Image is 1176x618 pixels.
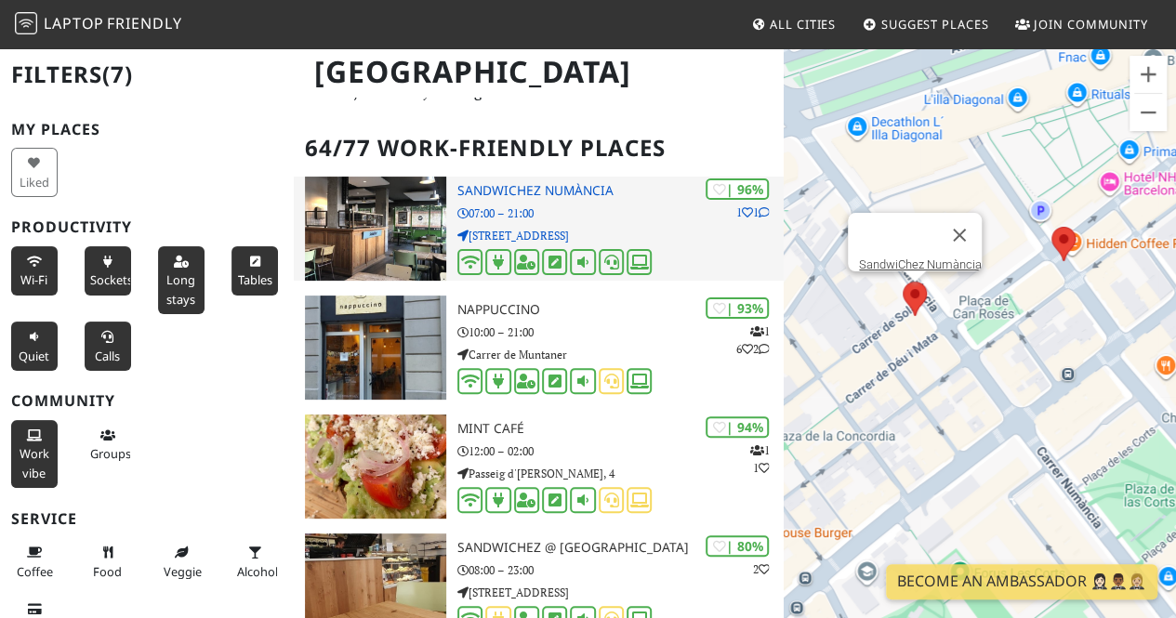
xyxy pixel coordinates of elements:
[237,271,271,288] span: Work-friendly tables
[107,13,181,33] span: Friendly
[706,535,769,557] div: | 80%
[15,12,37,34] img: LaptopFriendly
[706,416,769,438] div: | 94%
[11,46,283,103] h2: Filters
[457,323,784,341] p: 10:00 – 21:00
[859,257,982,271] a: SandwiChez Numància
[886,564,1157,599] a: Become an Ambassador 🤵🏻‍♀️🤵🏾‍♂️🤵🏼‍♀️
[231,537,278,586] button: Alcohol
[20,271,47,288] span: Stable Wi-Fi
[166,271,195,307] span: Long stays
[1034,16,1148,33] span: Join Community
[1130,94,1167,131] button: Reducir
[11,322,58,371] button: Quiet
[237,563,278,580] span: Alcohol
[457,346,784,363] p: Carrer de Muntaner
[305,177,446,281] img: SandwiChez Numància
[158,246,205,314] button: Long stays
[735,322,769,358] p: 1 6 2
[44,13,104,33] span: Laptop
[15,8,182,41] a: LaptopFriendly LaptopFriendly
[11,420,58,488] button: Work vibe
[305,414,446,519] img: Mint Café
[90,271,133,288] span: Power sockets
[11,246,58,296] button: Wi-Fi
[85,420,131,469] button: Groups
[457,204,784,222] p: 07:00 – 21:00
[1130,56,1167,93] button: Ampliar
[294,177,784,281] a: SandwiChez Numància | 96% 11 SandwiChez Numància 07:00 – 21:00 [STREET_ADDRESS]
[305,120,773,177] h2: 64/77 Work-Friendly Places
[457,561,784,579] p: 08:00 – 23:00
[744,7,843,41] a: All Cities
[770,16,836,33] span: All Cities
[937,213,982,257] button: Cerrar
[457,421,784,437] h3: Mint Café
[855,7,997,41] a: Suggest Places
[457,465,784,482] p: Passeig d'[PERSON_NAME], 4
[1008,7,1156,41] a: Join Community
[457,584,784,601] p: [STREET_ADDRESS]
[17,563,53,580] span: Coffee
[90,445,131,462] span: Group tables
[457,227,784,244] p: [STREET_ADDRESS]
[881,16,989,33] span: Suggest Places
[457,442,784,460] p: 12:00 – 02:00
[85,322,131,371] button: Calls
[11,537,58,586] button: Coffee
[305,296,446,400] img: Nappuccino
[93,563,122,580] span: Food
[457,302,784,318] h3: Nappuccino
[735,204,769,221] p: 1 1
[11,121,283,138] h3: My Places
[231,246,278,296] button: Tables
[749,441,769,477] p: 1 1
[20,445,49,480] span: People working
[706,297,769,319] div: | 93%
[294,296,784,400] a: Nappuccino | 93% 162 Nappuccino 10:00 – 21:00 Carrer de Muntaner
[11,510,283,528] h3: Service
[706,178,769,200] div: | 96%
[85,537,131,586] button: Food
[457,183,784,199] h3: SandwiChez Numància
[164,563,202,580] span: Veggie
[752,560,769,578] p: 2
[102,59,133,89] span: (7)
[457,540,784,556] h3: SandwiChez @ [GEOGRAPHIC_DATA]
[85,246,131,296] button: Sockets
[294,414,784,519] a: Mint Café | 94% 11 Mint Café 12:00 – 02:00 Passeig d'[PERSON_NAME], 4
[95,348,120,364] span: Video/audio calls
[11,392,283,410] h3: Community
[158,537,205,586] button: Veggie
[299,46,780,98] h1: [GEOGRAPHIC_DATA]
[19,348,49,364] span: Quiet
[11,218,283,236] h3: Productivity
